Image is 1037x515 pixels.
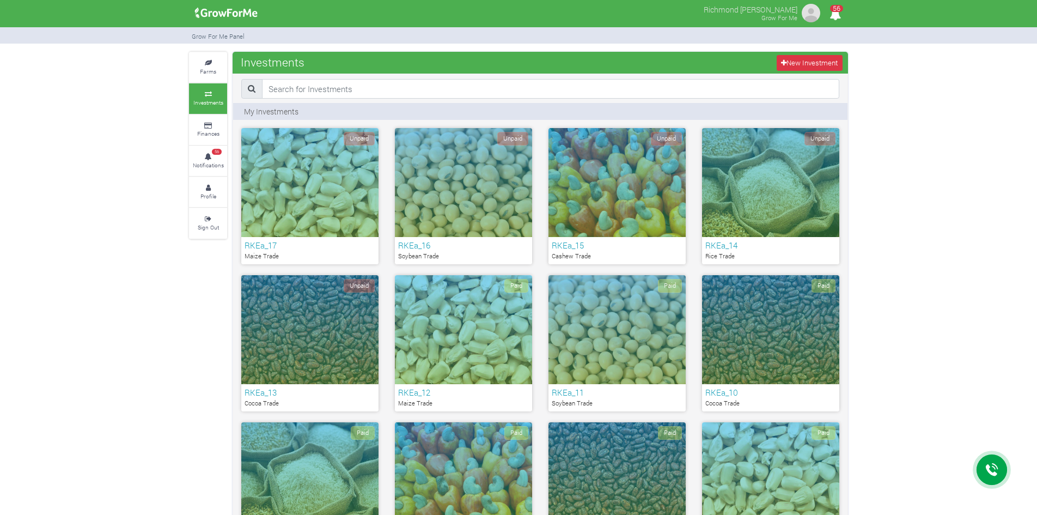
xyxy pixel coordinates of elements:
img: growforme image [191,2,261,24]
span: Paid [658,279,682,293]
a: Profile [189,177,227,207]
h6: RKEa_13 [245,387,375,397]
span: 56 [212,149,222,155]
a: Unpaid RKEa_16 Soybean Trade [395,128,532,264]
span: Paid [504,279,528,293]
h6: RKEa_16 [398,240,529,250]
span: Paid [658,426,682,440]
a: New Investment [777,55,843,71]
img: growforme image [800,2,822,24]
span: Unpaid [344,132,375,146]
p: Cocoa Trade [705,399,836,408]
p: Rice Trade [705,252,836,261]
small: Profile [200,192,216,200]
small: Sign Out [198,223,219,231]
h6: RKEa_12 [398,387,529,397]
p: Soybean Trade [398,252,529,261]
small: Grow For Me Panel [192,32,245,40]
span: Paid [504,426,528,440]
span: Paid [351,426,375,440]
a: Farms [189,52,227,82]
a: Investments [189,83,227,113]
p: Maize Trade [245,252,375,261]
span: Unpaid [804,132,835,146]
p: Cashew Trade [552,252,682,261]
h6: RKEa_15 [552,240,682,250]
h6: RKEa_17 [245,240,375,250]
span: Unpaid [497,132,528,146]
h6: RKEa_10 [705,387,836,397]
i: Notifications [825,2,846,27]
p: Maize Trade [398,399,529,408]
a: Paid RKEa_11 Soybean Trade [548,275,686,411]
p: Soybean Trade [552,399,682,408]
span: Paid [812,279,835,293]
a: Unpaid RKEa_13 Cocoa Trade [241,275,379,411]
a: Unpaid RKEa_15 Cashew Trade [548,128,686,264]
a: Unpaid RKEa_14 Rice Trade [702,128,839,264]
p: Richmond [PERSON_NAME] [704,2,797,15]
p: Cocoa Trade [245,399,375,408]
a: Finances [189,115,227,145]
a: Sign Out [189,208,227,238]
input: Search for Investments [262,79,839,99]
span: Paid [812,426,835,440]
small: Finances [197,130,219,137]
h6: RKEa_14 [705,240,836,250]
a: 56 Notifications [189,146,227,176]
small: Investments [193,99,223,106]
a: 56 [825,10,846,21]
small: Grow For Me [761,14,797,22]
a: Paid RKEa_10 Cocoa Trade [702,275,839,411]
p: My Investments [244,106,298,117]
span: Unpaid [344,279,375,293]
a: Paid RKEa_12 Maize Trade [395,275,532,411]
h6: RKEa_11 [552,387,682,397]
span: Unpaid [651,132,682,146]
small: Farms [200,68,216,75]
a: Unpaid RKEa_17 Maize Trade [241,128,379,264]
small: Notifications [193,161,224,169]
span: 56 [830,5,843,12]
span: Investments [238,51,307,73]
